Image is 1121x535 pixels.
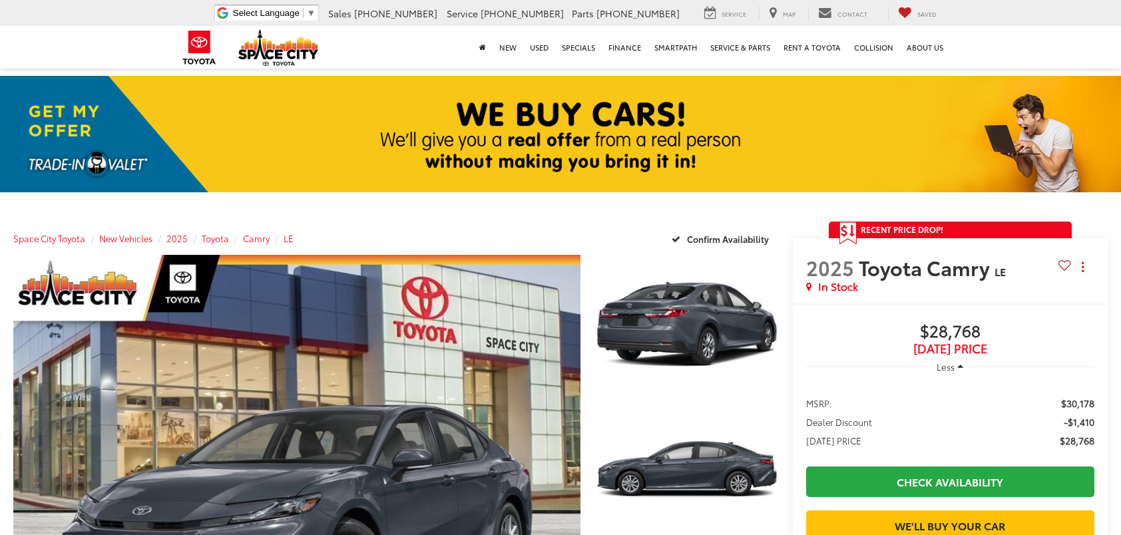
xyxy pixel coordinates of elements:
[806,253,854,281] span: 2025
[648,26,704,69] a: SmartPath
[806,342,1094,355] span: [DATE] Price
[1061,397,1094,410] span: $30,178
[1060,434,1094,447] span: $28,768
[284,232,294,244] a: LE
[861,224,943,235] span: Recent Price Drop!
[777,26,847,69] a: Rent a Toyota
[593,254,782,395] img: 2025 Toyota Camry LE
[808,6,877,21] a: Contact
[202,232,229,244] a: Toyota
[1064,415,1094,429] span: -$1,410
[900,26,950,69] a: About Us
[1082,262,1084,272] span: dropdown dots
[704,26,777,69] a: Service & Parts
[937,361,955,373] span: Less
[995,264,1006,279] span: LE
[837,9,867,18] span: Contact
[602,26,648,69] a: Finance
[99,232,152,244] a: New Vehicles
[806,466,1094,496] a: Check Availability
[233,8,300,18] span: Select Language
[829,222,1072,238] a: Get Price Drop Alert Recent Price Drop!
[806,397,832,410] span: MSRP:
[839,222,857,244] span: Get Price Drop Alert
[859,253,995,281] span: Toyota Camry
[473,26,493,69] a: Home
[238,29,318,66] img: Space City Toyota
[1071,256,1094,279] button: Actions
[233,8,316,18] a: Select Language​
[664,227,780,250] button: Confirm Availability
[243,232,270,244] a: Camry
[806,415,872,429] span: Dealer Discount
[687,233,769,245] span: Confirm Availability
[783,9,795,18] span: Map
[917,9,937,18] span: Saved
[447,7,478,20] span: Service
[166,232,188,244] a: 2025
[694,6,756,21] a: Service
[930,355,970,379] button: Less
[847,26,900,69] a: Collision
[328,7,351,20] span: Sales
[595,255,780,393] a: Expand Photo 1
[806,322,1094,342] span: $28,768
[481,7,564,20] span: [PHONE_NUMBER]
[572,7,594,20] span: Parts
[13,232,85,244] a: Space City Toyota
[759,6,805,21] a: Map
[307,8,316,18] span: ▼
[174,26,224,69] img: Toyota
[354,7,437,20] span: [PHONE_NUMBER]
[818,279,858,294] span: In Stock
[555,26,602,69] a: Specials
[722,9,746,18] span: Service
[888,6,947,21] a: My Saved Vehicles
[806,434,861,447] span: [DATE] PRICE
[523,26,555,69] a: Used
[596,7,680,20] span: [PHONE_NUMBER]
[493,26,523,69] a: New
